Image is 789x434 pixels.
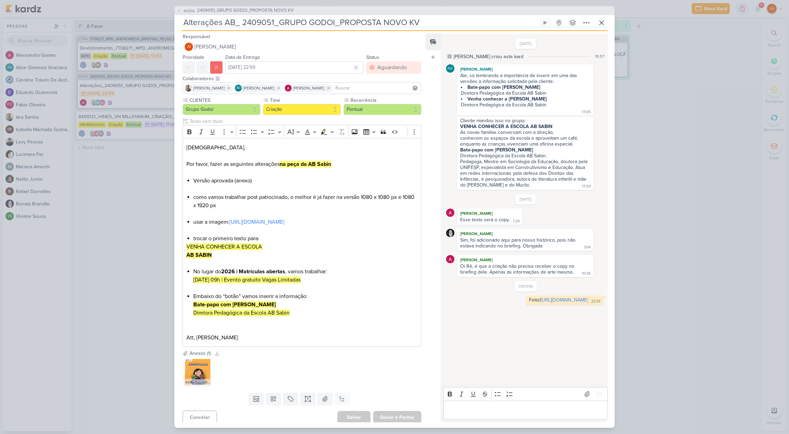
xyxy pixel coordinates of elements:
label: Responsável [183,34,210,40]
li: usar a imagem: [193,218,418,234]
button: Cancelar [183,411,217,424]
button: Aguardando [366,61,421,74]
img: Iara Santos [185,85,192,92]
div: Joney Viana [185,43,193,51]
img: GswM4VmKkdfdEUaEWN3ylGNYzpSxvjvPvaGJetKg.jpg [184,358,212,386]
div: [PERSON_NAME] [458,256,592,263]
img: Alessandra Gomes [446,209,454,217]
label: CLIENTES [189,97,260,104]
label: Data de Entrega [225,54,260,60]
div: 10:34 [582,271,591,276]
div: Colaboradores [183,75,421,82]
div: Editor editing area: main [443,401,608,420]
strong: na peça da AB Sabin [280,161,331,168]
div: Oi Rê, é que a criação não precisa receber o copy no briefing dele. Apenas as informações de arte... [460,263,576,275]
a: [URL][DOMAIN_NAME] [541,297,588,303]
input: Buscar [334,84,420,92]
div: Anexos (1) [190,350,211,357]
a: [URL][DOMAIN_NAME] [229,219,284,225]
div: Diretora Pedagógica da Escola AB Sabin. Pedagoga, Mestre em Sociologia da Educação, doutora pela ... [460,147,589,188]
mark: Diretora Pedagógica da Escola AB Sabin [193,309,290,316]
div: Editor editing area: main [183,138,421,347]
div: As novas famílias conversam com a direção, conhecem os espaços da escola e aproveitam um café, en... [460,124,590,147]
input: Texto sem título [188,118,408,125]
p: Por favor, fazer as seguintes alterações [186,160,418,168]
mark: [DATE] 09h | Evento gratuito Vagas Limitadas [193,276,301,283]
li: No lugar do , vamos trabalhar: [193,267,418,284]
div: 7:24 [513,219,520,224]
li: Diretora Pedagógica da Escola AB Sabin [461,84,590,96]
div: Cliente mandou isso no grupo: [460,118,590,124]
img: Alessandra Gomes [285,85,292,92]
strong: Bate-papo com [PERSON_NAME] [460,147,533,153]
label: Status [366,54,379,60]
div: Ligar relógio [542,20,548,25]
div: Aline Gimenez Graciano [235,85,242,92]
li: Embaixo do “botão” vamos inserir a informação: [193,292,418,317]
div: 17:05 [582,109,591,115]
li: Versão aprovada (anexo) [193,177,418,185]
strong: Bate-papo com [PERSON_NAME] [193,301,276,308]
span: [PERSON_NAME] [194,43,236,51]
label: Time [269,97,341,104]
div: Feito! [529,297,588,303]
div: [PERSON_NAME] [458,230,592,237]
div: Aline Gimenez Graciano [446,64,454,73]
strong: AB SABIN [186,252,212,258]
mark: VENHA CONHECER A ESCOLA [186,243,262,250]
div: Ale, só lembrando a importância de inserir em uma das versões a informação solicitada pela cliente: [460,73,590,84]
strong: VENHA CONHECER A ESCOLA AB SABIN [460,124,552,129]
div: Editor toolbar [443,387,608,401]
img: Renata Brandão [446,229,454,237]
input: Select a date [225,61,364,74]
span: [PERSON_NAME] [193,85,225,91]
p: JV [187,45,191,49]
p: AG [236,86,241,90]
button: JV [PERSON_NAME] [183,41,421,53]
p: Att, [PERSON_NAME] [186,334,418,342]
p: [DEMOGRAPHIC_DATA], [186,144,418,152]
div: [PERSON_NAME] criou este kard [454,53,523,60]
div: 23:39 [591,299,600,304]
strong: Bate-papo com [PERSON_NAME] [467,84,540,90]
span: [PERSON_NAME] [243,85,274,91]
div: 15:57 [595,53,604,60]
li: Diretora Pedagógica da Escola AB Sabin [461,96,590,108]
div: 17:09 [582,184,591,189]
strong: 2026 | Matrículas abertas [221,268,285,275]
p: AG [447,67,453,71]
div: KV-Ab-Sabin_03 (2).jpg [184,379,212,386]
input: Kard Sem Título [181,17,538,29]
label: Prioridade [183,54,204,60]
label: Recorrência [350,97,421,104]
li: como vamos trabalhar post patrocinado, o melhor é já fazer na versão 1080 x 1080 px e 1080 x 1920 px [193,193,418,218]
span: [PERSON_NAME] [293,85,324,91]
div: Editor toolbar [183,125,421,138]
div: Esse texto será o copy. [460,217,510,223]
div: Sim, foi adicionado aqui para nosso histórico, pois não estava indicando no briefing. Obrigada [460,237,577,249]
img: Alessandra Gomes [446,255,454,263]
div: Aguardando [377,63,407,72]
div: [PERSON_NAME] [458,210,521,217]
button: Criação [263,104,341,115]
strong: Venha conhecer a [PERSON_NAME] [467,96,547,102]
button: Grupo Godoi [183,104,260,115]
div: [PERSON_NAME] [458,66,592,73]
div: 9:14 [584,245,591,250]
li: trocar o primeiro texto para: [193,234,418,243]
button: Pontual [344,104,421,115]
